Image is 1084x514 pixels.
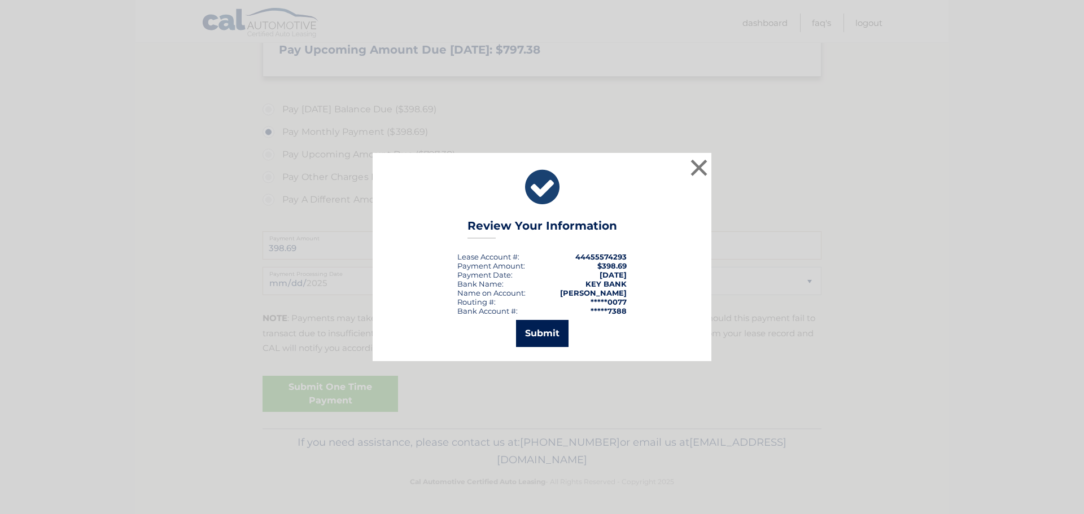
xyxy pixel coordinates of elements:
button: × [688,156,710,179]
h3: Review Your Information [467,219,617,239]
strong: [PERSON_NAME] [560,288,627,297]
div: Routing #: [457,297,496,306]
div: Payment Amount: [457,261,525,270]
span: [DATE] [600,270,627,279]
div: Bank Account #: [457,306,518,315]
div: Lease Account #: [457,252,519,261]
div: : [457,270,513,279]
strong: 44455574293 [575,252,627,261]
span: $398.69 [597,261,627,270]
div: Bank Name: [457,279,504,288]
strong: KEY BANK [585,279,627,288]
div: Name on Account: [457,288,526,297]
span: Payment Date [457,270,511,279]
button: Submit [516,320,569,347]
